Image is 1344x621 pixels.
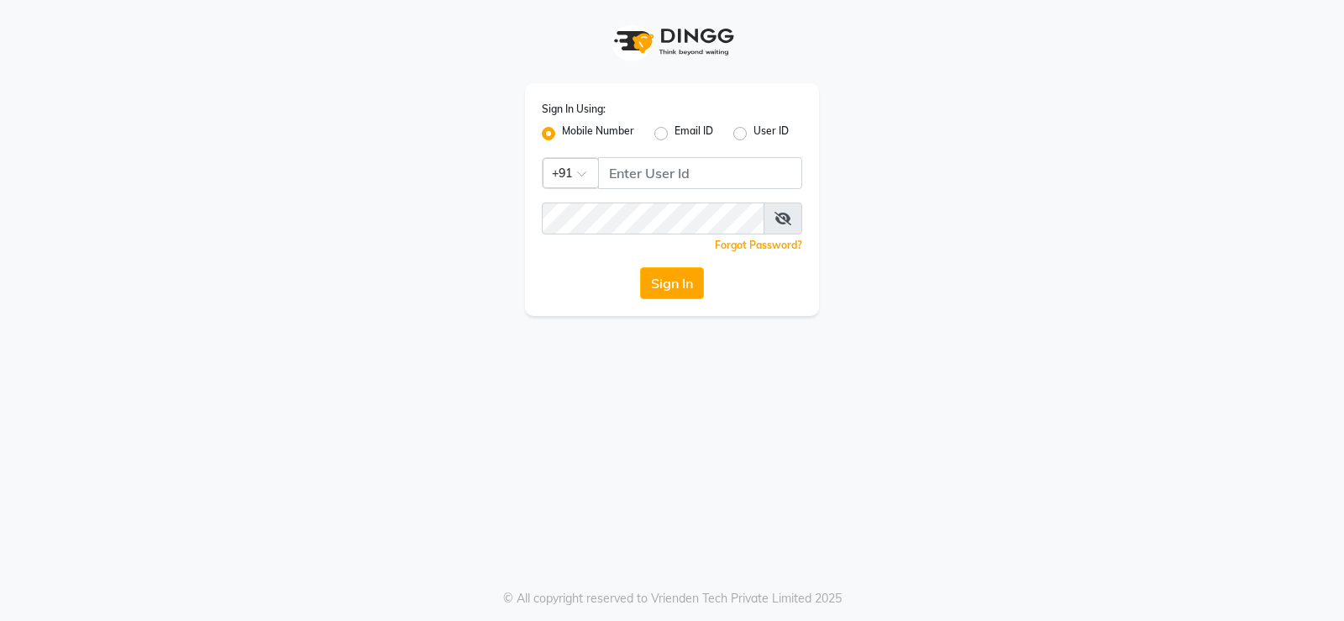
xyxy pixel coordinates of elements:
[675,124,713,144] label: Email ID
[598,157,802,189] input: Username
[715,239,802,251] a: Forgot Password?
[542,102,606,117] label: Sign In Using:
[542,203,764,234] input: Username
[753,124,789,144] label: User ID
[562,124,634,144] label: Mobile Number
[605,17,739,66] img: logo1.svg
[640,267,704,299] button: Sign In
